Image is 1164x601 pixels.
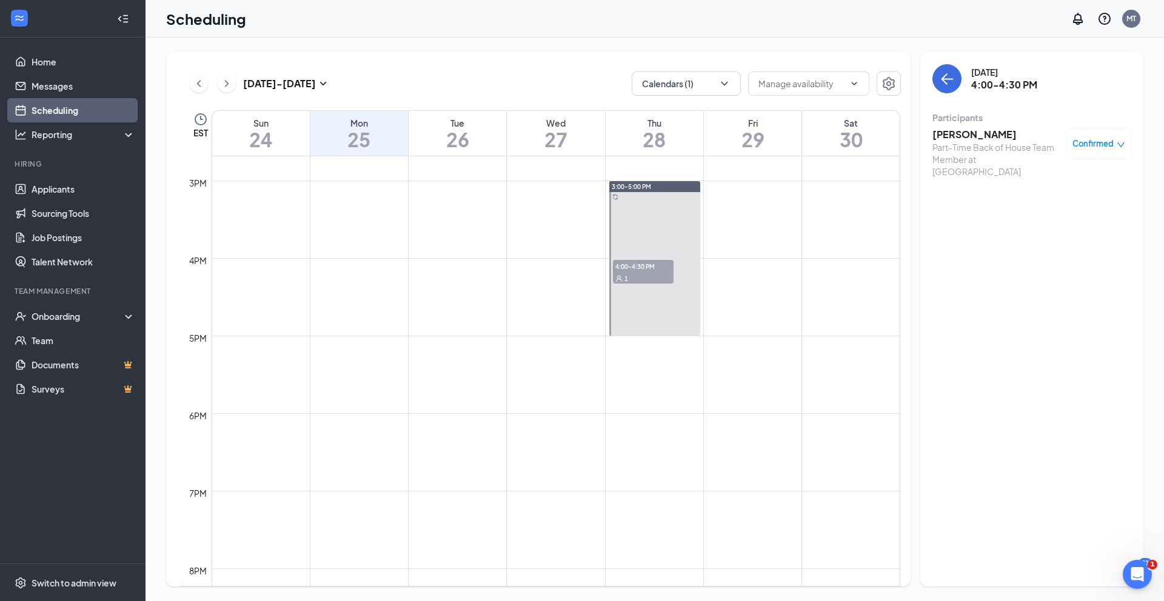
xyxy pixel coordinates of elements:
[1071,12,1085,26] svg: Notifications
[881,76,896,91] svg: Settings
[409,129,506,150] h1: 26
[606,129,703,150] h1: 28
[606,117,703,129] div: Thu
[15,577,27,589] svg: Settings
[310,117,408,129] div: Mon
[187,486,209,500] div: 7pm
[932,128,1060,141] h3: [PERSON_NAME]
[221,76,233,91] svg: ChevronRight
[32,74,135,98] a: Messages
[704,129,801,150] h1: 29
[117,13,129,25] svg: Collapse
[971,78,1037,91] h3: 4:00-4:30 PM
[606,111,703,156] a: August 28, 2025
[1126,13,1136,24] div: MT
[310,111,408,156] a: August 25, 2025
[624,274,628,283] span: 1
[32,177,135,201] a: Applicants
[193,127,208,139] span: EST
[32,353,135,377] a: DocumentsCrown
[802,117,900,129] div: Sat
[32,98,135,122] a: Scheduling
[243,77,316,90] h3: [DATE] - [DATE]
[193,76,205,91] svg: ChevronLeft
[32,225,135,250] a: Job Postings
[877,71,901,96] button: Settings
[32,201,135,225] a: Sourcing Tools
[612,182,651,191] span: 3:00-5:00 PM
[940,71,954,86] svg: ArrowLeft
[1123,560,1152,589] iframe: Intercom live chat
[613,260,674,272] span: 4:00-4:30 PM
[507,111,604,156] a: August 27, 2025
[187,254,209,267] div: 4pm
[32,310,125,322] div: Onboarding
[212,129,310,150] h1: 24
[13,12,25,24] svg: WorkstreamLogo
[32,577,116,589] div: Switch to admin view
[507,117,604,129] div: Wed
[704,111,801,156] a: August 29, 2025
[32,250,135,274] a: Talent Network
[632,71,741,96] button: Calendars (1)ChevronDown
[704,117,801,129] div: Fri
[1072,138,1114,150] span: Confirmed
[32,377,135,401] a: SurveysCrown
[310,129,408,150] h1: 25
[187,564,209,577] div: 8pm
[409,111,506,156] a: August 26, 2025
[802,111,900,156] a: August 30, 2025
[212,111,310,156] a: August 24, 2025
[32,128,136,141] div: Reporting
[1097,12,1112,26] svg: QuestionInfo
[849,79,859,88] svg: ChevronDown
[316,76,330,91] svg: SmallChevronDown
[718,78,731,90] svg: ChevronDown
[1117,141,1125,149] span: down
[612,194,618,200] svg: Sync
[166,8,246,29] h1: Scheduling
[187,409,209,422] div: 6pm
[932,111,1131,124] div: Participants
[187,176,209,190] div: 3pm
[1148,560,1157,569] span: 1
[187,331,209,345] div: 5pm
[615,275,623,282] svg: User
[15,286,133,296] div: Team Management
[190,75,208,93] button: ChevronLeft
[932,64,962,93] button: back-button
[932,141,1060,178] div: Part-Time Back of House Team Member at [GEOGRAPHIC_DATA]
[1139,558,1152,568] div: 22
[15,128,27,141] svg: Analysis
[32,328,135,353] a: Team
[507,129,604,150] h1: 27
[32,50,135,74] a: Home
[802,129,900,150] h1: 30
[758,77,845,90] input: Manage availability
[15,310,27,322] svg: UserCheck
[212,117,310,129] div: Sun
[193,112,208,127] svg: Clock
[15,159,133,169] div: Hiring
[409,117,506,129] div: Tue
[218,75,236,93] button: ChevronRight
[971,66,1037,78] div: [DATE]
